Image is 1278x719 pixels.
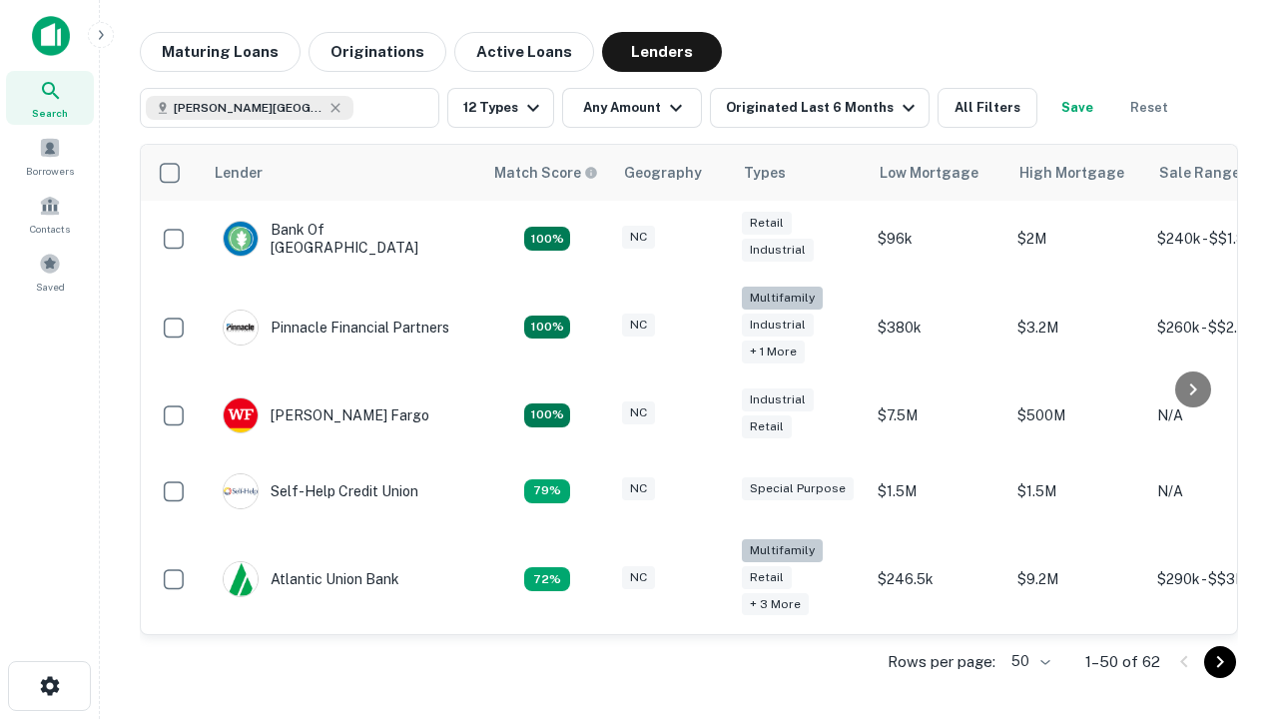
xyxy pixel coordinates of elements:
div: Matching Properties: 14, hasApolloMatch: undefined [524,227,570,251]
div: Matching Properties: 25, hasApolloMatch: undefined [524,316,570,340]
img: picture [224,222,258,256]
img: capitalize-icon.png [32,16,70,56]
div: NC [622,314,655,337]
td: $7.5M [868,377,1007,453]
td: $9.2M [1007,529,1147,630]
div: Matching Properties: 10, hasApolloMatch: undefined [524,567,570,591]
img: picture [224,474,258,508]
div: Lender [215,161,263,185]
button: Go to next page [1204,646,1236,678]
h6: Match Score [494,162,594,184]
th: Types [732,145,868,201]
td: $500M [1007,377,1147,453]
button: All Filters [938,88,1037,128]
td: $1.5M [1007,453,1147,529]
button: Reset [1117,88,1181,128]
a: Contacts [6,187,94,241]
div: [PERSON_NAME] Fargo [223,397,429,433]
th: High Mortgage [1007,145,1147,201]
span: Contacts [30,221,70,237]
div: NC [622,401,655,424]
a: Search [6,71,94,125]
td: $96k [868,201,1007,277]
img: picture [224,398,258,432]
div: Capitalize uses an advanced AI algorithm to match your search with the best lender. The match sco... [494,162,598,184]
img: picture [224,562,258,596]
th: Low Mortgage [868,145,1007,201]
div: Types [744,161,786,185]
p: Rows per page: [888,650,995,674]
div: + 3 more [742,593,809,616]
div: Self-help Credit Union [223,473,418,509]
button: Maturing Loans [140,32,301,72]
div: Atlantic Union Bank [223,561,399,597]
div: Multifamily [742,539,823,562]
div: Industrial [742,314,814,337]
div: Pinnacle Financial Partners [223,310,449,346]
div: Matching Properties: 11, hasApolloMatch: undefined [524,479,570,503]
div: Industrial [742,388,814,411]
div: Originated Last 6 Months [726,96,921,120]
th: Capitalize uses an advanced AI algorithm to match your search with the best lender. The match sco... [482,145,612,201]
div: Bank Of [GEOGRAPHIC_DATA] [223,221,462,257]
div: Low Mortgage [880,161,978,185]
th: Geography [612,145,732,201]
p: 1–50 of 62 [1085,650,1160,674]
button: Originated Last 6 Months [710,88,930,128]
td: $1.5M [868,453,1007,529]
div: NC [622,566,655,589]
button: Lenders [602,32,722,72]
div: NC [622,477,655,500]
div: Geography [624,161,702,185]
div: Retail [742,566,792,589]
td: $380k [868,277,1007,377]
button: Originations [309,32,446,72]
iframe: Chat Widget [1178,495,1278,591]
button: Save your search to get updates of matches that match your search criteria. [1045,88,1109,128]
span: Saved [36,279,65,295]
button: Any Amount [562,88,702,128]
span: Borrowers [26,163,74,179]
span: [PERSON_NAME][GEOGRAPHIC_DATA], [GEOGRAPHIC_DATA] [174,99,323,117]
th: Lender [203,145,482,201]
div: Multifamily [742,287,823,310]
a: Saved [6,245,94,299]
div: Retail [742,212,792,235]
td: $246.5k [868,529,1007,630]
button: Active Loans [454,32,594,72]
div: NC [622,226,655,249]
span: Search [32,105,68,121]
td: $3.2M [1007,277,1147,377]
div: Sale Range [1159,161,1240,185]
div: + 1 more [742,341,805,363]
div: 50 [1003,647,1053,676]
button: 12 Types [447,88,554,128]
div: Retail [742,415,792,438]
div: Industrial [742,239,814,262]
div: High Mortgage [1019,161,1124,185]
img: picture [224,311,258,345]
div: Matching Properties: 14, hasApolloMatch: undefined [524,403,570,427]
td: $2M [1007,201,1147,277]
a: Borrowers [6,129,94,183]
div: Special Purpose [742,477,854,500]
